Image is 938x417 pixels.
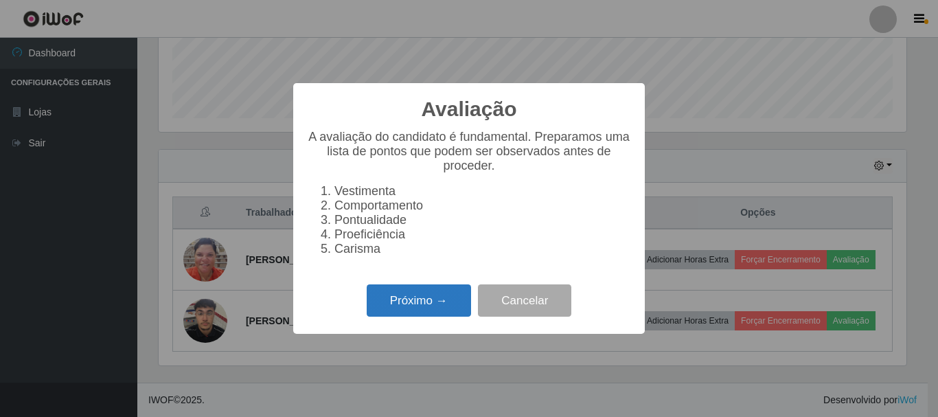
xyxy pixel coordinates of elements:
li: Carisma [334,242,631,256]
li: Comportamento [334,199,631,213]
li: Proeficiência [334,227,631,242]
button: Próximo → [367,284,471,317]
p: A avaliação do candidato é fundamental. Preparamos uma lista de pontos que podem ser observados a... [307,130,631,173]
li: Vestimenta [334,184,631,199]
h2: Avaliação [422,97,517,122]
li: Pontualidade [334,213,631,227]
button: Cancelar [478,284,571,317]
